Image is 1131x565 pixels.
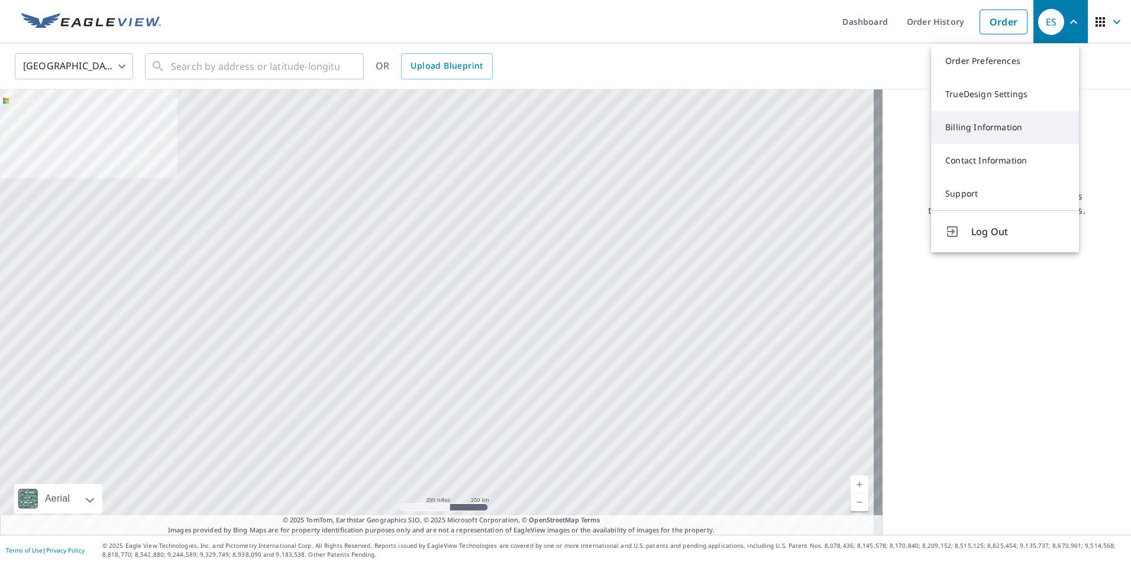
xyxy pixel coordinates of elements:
[6,546,43,554] a: Terms of Use
[931,177,1079,210] a: Support
[283,515,600,525] span: © 2025 TomTom, Earthstar Geographics SIO, © 2025 Microsoft Corporation, ©
[14,484,102,513] div: Aerial
[102,541,1125,559] p: © 2025 Eagle View Technologies, Inc. and Pictometry International Corp. All Rights Reserved. Repo...
[931,210,1079,252] button: Log Out
[980,9,1027,34] a: Order
[581,515,600,524] a: Terms
[6,547,85,554] p: |
[529,515,579,524] a: OpenStreetMap
[1038,9,1064,35] div: ES
[46,546,85,554] a: Privacy Policy
[21,13,161,31] img: EV Logo
[931,44,1079,78] a: Order Preferences
[376,53,493,79] div: OR
[931,78,1079,111] a: TrueDesign Settings
[411,59,483,73] span: Upload Blueprint
[171,50,340,83] input: Search by address or latitude-longitude
[401,53,492,79] a: Upload Blueprint
[931,111,1079,144] a: Billing Information
[851,476,868,493] a: Current Level 5, Zoom In
[931,144,1079,177] a: Contact Information
[15,50,133,83] div: [GEOGRAPHIC_DATA]
[971,224,1065,239] span: Log Out
[851,493,868,511] a: Current Level 5, Zoom Out
[41,484,73,513] div: Aerial
[928,189,1086,217] p: Searching for a property address to view a list of available products.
